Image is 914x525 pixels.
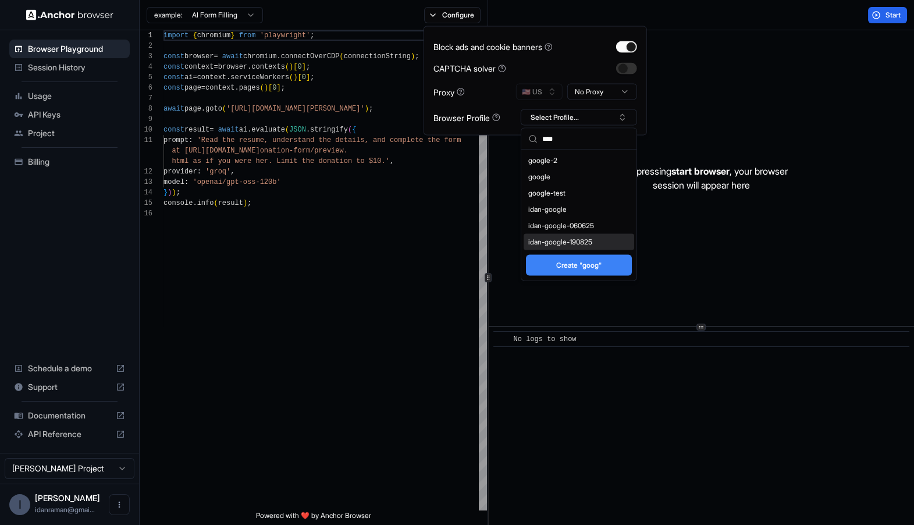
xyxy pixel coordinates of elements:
span: Support [28,381,111,393]
span: browser [218,63,247,71]
span: idanraman@gmail.com [35,505,95,514]
span: chromium [197,31,231,40]
span: const [163,84,184,92]
span: connectOverCDP [281,52,340,61]
div: 15 [140,198,152,208]
span: ] [306,73,310,81]
span: await [218,126,239,134]
span: ; [310,31,314,40]
span: .' [381,157,389,165]
span: [ [268,84,272,92]
span: Browser Playground [28,43,125,55]
span: . [276,52,280,61]
span: . [226,73,230,81]
button: Create "goog" [526,255,632,276]
span: . [201,105,205,113]
span: Usage [28,90,125,102]
div: 1 [140,30,152,41]
span: prompt [163,136,189,144]
span: ) [243,199,247,207]
span: example: [154,10,183,20]
span: const [163,73,184,81]
div: 10 [140,125,152,135]
span: ) [365,105,369,113]
span: ) [293,73,297,81]
span: : [189,136,193,144]
span: ) [264,84,268,92]
div: 2 [140,41,152,51]
span: context [184,63,214,71]
div: Usage [9,87,130,105]
img: Anchor Logo [26,9,113,20]
span: 'groq' [205,168,230,176]
span: ( [285,63,289,71]
span: console [163,199,193,207]
p: After pressing , your browser session will appear here [614,164,788,192]
span: 'playwright' [260,31,310,40]
span: = [214,63,218,71]
span: lete the form [407,136,461,144]
span: from [239,31,256,40]
div: 7 [140,93,152,104]
div: idan-google [524,201,634,218]
span: ai [184,73,193,81]
button: Start [868,7,907,23]
span: const [163,63,184,71]
span: { [193,31,197,40]
div: 16 [140,208,152,219]
div: idan-google-060625 [524,218,634,234]
span: result [184,126,209,134]
span: provider [163,168,197,176]
span: const [163,52,184,61]
div: Suggestions [521,150,636,281]
div: Schedule a demo [9,359,130,378]
div: 13 [140,177,152,187]
div: Browser Profile [433,111,500,123]
span: ) [411,52,415,61]
div: Block ads and cookie banners [433,41,553,53]
span: , [390,157,394,165]
span: = [214,52,218,61]
span: ; [310,73,314,81]
div: 6 [140,83,152,93]
span: Session History [28,62,125,73]
span: connectionString [344,52,411,61]
span: '[URL][DOMAIN_NAME][PERSON_NAME]' [226,105,365,113]
div: 5 [140,72,152,83]
span: Project [28,127,125,139]
span: API Reference [28,428,111,440]
span: model [163,178,184,186]
span: = [201,84,205,92]
span: browser [184,52,214,61]
span: at [URL][DOMAIN_NAME] [172,147,259,155]
span: [ [297,73,301,81]
span: . [234,84,239,92]
span: Billing [28,156,125,168]
span: info [197,199,214,207]
span: page [184,105,201,113]
span: } [163,189,168,197]
div: Proxy [433,86,465,98]
span: start browser [671,165,730,177]
span: evaluate [251,126,285,134]
span: = [209,126,214,134]
div: Browser Playground [9,40,130,58]
span: } [230,31,234,40]
button: Open menu [109,494,130,515]
span: stringify [310,126,348,134]
span: 0 [302,73,306,81]
span: . [247,63,251,71]
span: ( [340,52,344,61]
span: ] [302,63,306,71]
span: Documentation [28,410,111,421]
span: . [193,199,197,207]
div: 4 [140,62,152,72]
span: Powered with ❤️ by Anchor Browser [256,511,371,525]
span: : [184,178,189,186]
div: API Keys [9,105,130,124]
span: context [197,73,226,81]
span: ( [285,126,289,134]
div: 14 [140,187,152,198]
span: serviceWorkers [230,73,289,81]
div: Support [9,378,130,396]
